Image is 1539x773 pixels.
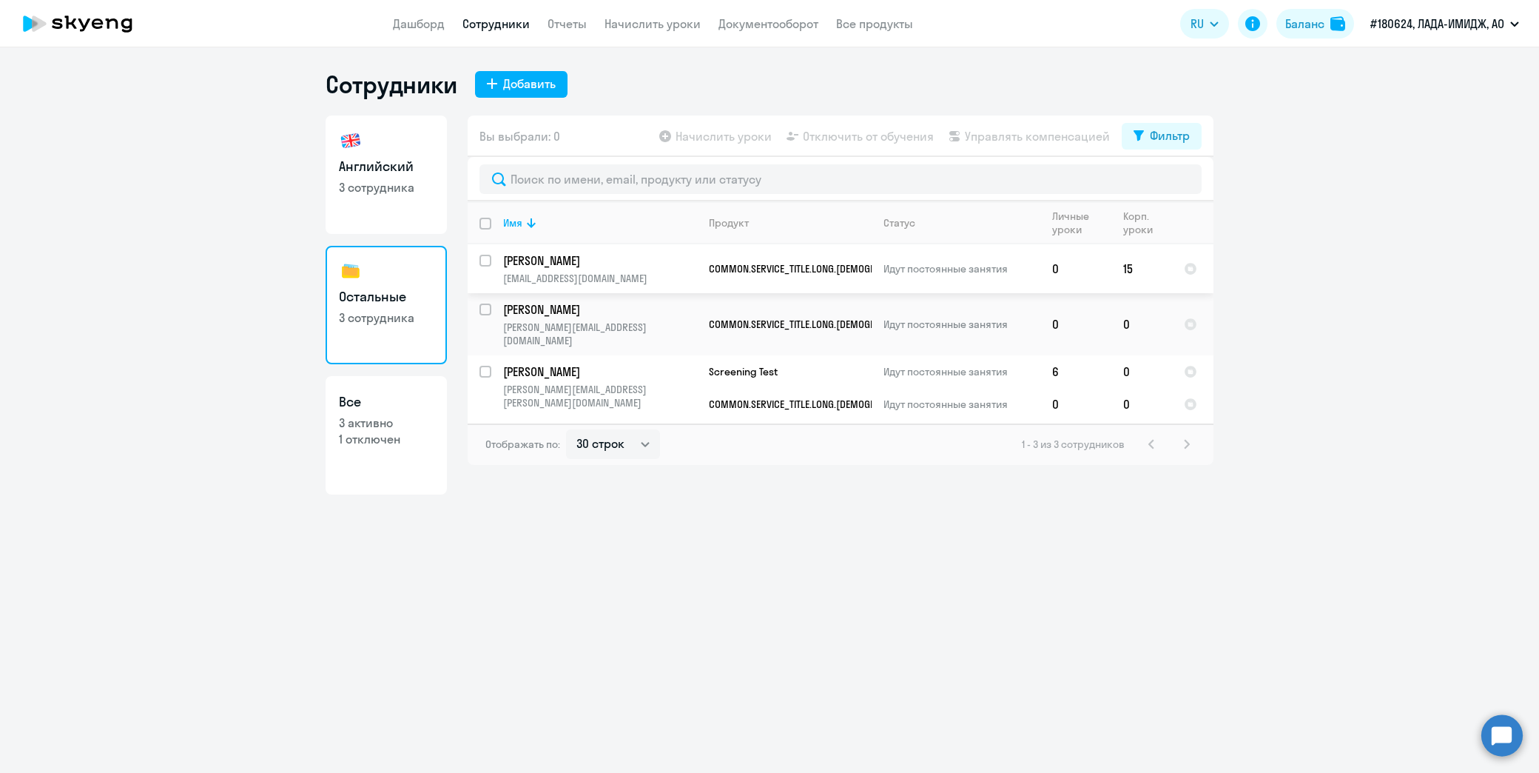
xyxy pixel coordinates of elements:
[1180,9,1229,39] button: RU
[883,318,1040,331] p: Идут постоянные занятия
[709,262,930,275] span: COMMON.SERVICE_TITLE.LONG.[DEMOGRAPHIC_DATA]
[1111,244,1172,293] td: 15
[1111,293,1172,355] td: 0
[485,438,560,451] span: Отображать по:
[1040,388,1111,421] td: 0
[1111,355,1172,388] td: 0
[339,157,434,176] h3: Английский
[1040,244,1111,293] td: 0
[503,216,522,230] div: Имя
[503,252,696,269] p: [PERSON_NAME]
[1276,9,1354,39] button: Балансbalance
[1150,127,1190,144] div: Фильтр
[883,262,1040,275] p: Идут постоянные занятия
[1122,123,1202,150] button: Фильтр
[339,309,434,326] p: 3 сотрудника
[503,301,696,318] p: [PERSON_NAME]
[326,116,447,234] a: Английский3 сотрудника
[479,164,1202,194] input: Поиск по имени, email, продукту или статусу
[883,216,915,230] div: Статус
[1111,388,1172,421] td: 0
[1363,6,1526,41] button: #180624, ЛАДА-ИМИДЖ, АО
[339,179,434,195] p: 3 сотрудника
[1040,355,1111,388] td: 6
[836,16,913,31] a: Все продукты
[479,127,560,145] span: Вы выбрали: 0
[883,398,1040,411] p: Идут постоянные занятия
[883,365,1040,378] p: Идут постоянные занятия
[1022,438,1125,451] span: 1 - 3 из 3 сотрудников
[326,376,447,495] a: Все3 активно1 отключен
[339,392,434,412] h3: Все
[1191,15,1204,33] span: RU
[339,129,363,153] img: english
[326,246,447,364] a: Остальные3 сотрудника
[503,272,696,285] p: [EMAIL_ADDRESS][DOMAIN_NAME]
[462,16,530,31] a: Сотрудники
[503,364,696,409] a: [PERSON_NAME][PERSON_NAME][EMAIL_ADDRESS][PERSON_NAME][DOMAIN_NAME]
[1123,210,1171,236] div: Корп. уроки
[503,75,556,93] div: Добавить
[718,16,818,31] a: Документооборот
[503,364,696,380] p: [PERSON_NAME]
[1330,16,1345,31] img: balance
[339,415,434,431] p: 3 активно
[1040,293,1111,355] td: 0
[1052,210,1111,236] div: Личные уроки
[393,16,445,31] a: Дашборд
[475,71,568,98] button: Добавить
[503,383,696,409] p: [PERSON_NAME][EMAIL_ADDRESS][PERSON_NAME][DOMAIN_NAME]
[339,259,363,283] img: others
[1370,15,1504,33] p: #180624, ЛАДА-ИМИДЖ, АО
[709,365,778,378] span: Screening Test
[503,301,696,347] a: [PERSON_NAME][PERSON_NAME][EMAIL_ADDRESS][DOMAIN_NAME]
[709,216,749,230] div: Продукт
[548,16,587,31] a: Отчеты
[326,70,457,99] h1: Сотрудники
[503,216,696,230] div: Имя
[709,318,930,331] span: COMMON.SERVICE_TITLE.LONG.[DEMOGRAPHIC_DATA]
[339,287,434,307] h3: Остальные
[709,398,930,411] span: COMMON.SERVICE_TITLE.LONG.[DEMOGRAPHIC_DATA]
[605,16,701,31] a: Начислить уроки
[503,252,696,285] a: [PERSON_NAME][EMAIL_ADDRESS][DOMAIN_NAME]
[1285,15,1324,33] div: Баланс
[339,431,434,447] p: 1 отключен
[503,321,696,347] p: [PERSON_NAME][EMAIL_ADDRESS][DOMAIN_NAME]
